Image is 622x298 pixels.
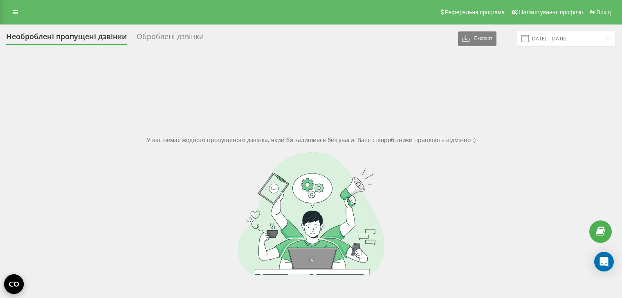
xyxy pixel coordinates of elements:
[445,9,505,16] span: Реферальна програма
[4,274,24,294] button: Open CMP widget
[6,32,127,45] div: Необроблені пропущені дзвінки
[597,9,611,16] span: Вихід
[519,9,583,16] span: Налаштування профілю
[594,252,614,271] div: Open Intercom Messenger
[137,32,204,45] div: Оброблені дзвінки
[458,31,496,46] button: Експорт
